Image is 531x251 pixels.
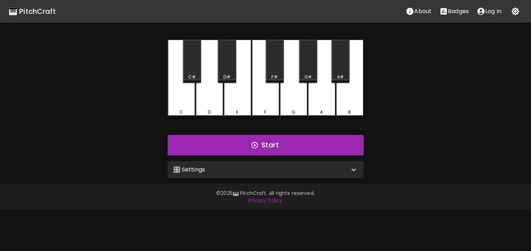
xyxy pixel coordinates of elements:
div: G# [304,74,312,80]
div: G [292,109,295,115]
p: 🎛️ Settings [173,165,205,174]
div: F [264,109,266,115]
div: D [208,109,211,115]
div: A [320,109,323,115]
div: B [348,109,351,115]
p: Log In [485,7,502,16]
button: About [402,4,435,18]
div: C# [188,74,196,80]
div: 🎛️ Settings [168,161,364,178]
button: Stats [435,4,473,18]
p: Badges [448,7,469,16]
p: About [414,7,432,16]
div: A# [337,74,344,80]
button: Start [168,135,364,155]
a: Privacy Policy [248,197,282,204]
div: F# [271,74,277,80]
a: 🎹 PitchCraft [9,6,56,17]
p: © 2025 🎹 PitchCraft. All rights reserved. [61,190,470,197]
div: C [179,109,183,115]
button: account of current user [473,4,505,18]
div: D# [223,74,230,80]
div: E [236,109,238,115]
